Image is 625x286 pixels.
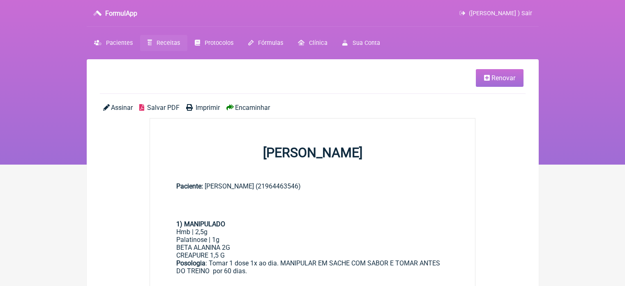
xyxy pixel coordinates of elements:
span: Protocolos [205,40,233,47]
div: [PERSON_NAME] (21964463546) [176,182,449,190]
a: Encaminhar [226,104,270,112]
span: Imprimir [196,104,220,112]
a: Salvar PDF [139,104,180,112]
a: Protocolos [187,35,241,51]
a: ([PERSON_NAME] ) Sair [459,10,532,17]
a: Clínica [291,35,335,51]
a: Pacientes [87,35,140,51]
span: Pacientes [106,40,133,47]
span: ([PERSON_NAME] ) Sair [469,10,532,17]
span: Renovar [491,74,515,82]
strong: Posologia [176,259,205,267]
div: Palatinose | 1g [176,236,449,244]
div: BETA ALANINA 2G CREAPURE 1,5 G [176,244,449,259]
h3: FormulApp [105,9,137,17]
a: Receitas [140,35,187,51]
a: Assinar [103,104,133,112]
span: Encaminhar [235,104,270,112]
a: Renovar [476,69,524,87]
a: Sua Conta [335,35,387,51]
a: Imprimir [186,104,220,112]
span: Sua Conta [353,40,380,47]
span: Salvar PDF [147,104,180,112]
span: Assinar [111,104,133,112]
div: Hmb | 2,5g [176,228,449,236]
span: Fórmulas [258,40,283,47]
h1: [PERSON_NAME] [150,145,475,160]
span: Paciente: [176,182,203,190]
strong: 1) MANIPULADO [176,220,225,228]
span: Clínica [309,40,327,47]
a: Fórmulas [241,35,291,51]
span: Receitas [157,40,180,47]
